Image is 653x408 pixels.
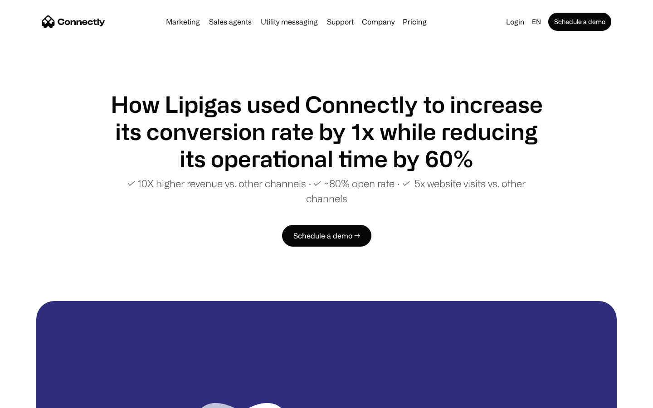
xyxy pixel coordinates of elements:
a: Marketing [162,18,204,25]
ul: Language list [18,392,54,405]
div: Company [362,15,395,28]
h1: How Lipigas used Connectly to increase its conversion rate by 1x while reducing its operational t... [109,91,544,172]
aside: Language selected: English [9,391,54,405]
div: en [532,15,541,28]
div: Company [359,15,397,28]
a: Support [323,18,357,25]
div: en [528,15,546,28]
p: ✓ 10X higher revenue vs. other channels ∙ ✓ ~80% open rate ∙ ✓ 5x website visits vs. other channels [109,176,544,206]
a: home [42,15,105,29]
a: Schedule a demo [548,13,611,31]
a: Sales agents [205,18,255,25]
a: Login [502,15,528,28]
a: Utility messaging [257,18,322,25]
a: Schedule a demo → [282,225,371,247]
a: Pricing [399,18,430,25]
